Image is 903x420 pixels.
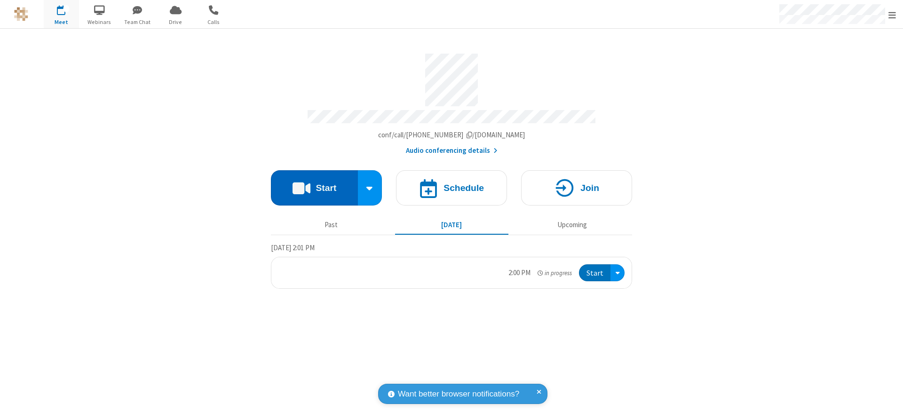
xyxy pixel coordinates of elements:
[120,18,155,26] span: Team Chat
[610,264,625,282] div: Open menu
[271,242,632,289] section: Today's Meetings
[879,396,896,413] iframe: Chat
[14,7,28,21] img: QA Selenium DO NOT DELETE OR CHANGE
[396,170,507,206] button: Schedule
[444,183,484,192] h4: Schedule
[378,130,525,139] span: Copy my meeting room link
[271,47,632,156] section: Account details
[538,269,572,277] em: in progress
[271,170,358,206] button: Start
[515,216,629,234] button: Upcoming
[358,170,382,206] div: Start conference options
[378,130,525,141] button: Copy my meeting room linkCopy my meeting room link
[63,5,70,12] div: 1
[508,268,531,278] div: 2:00 PM
[275,216,388,234] button: Past
[395,216,508,234] button: [DATE]
[44,18,79,26] span: Meet
[398,388,519,400] span: Want better browser notifications?
[82,18,117,26] span: Webinars
[196,18,231,26] span: Calls
[158,18,193,26] span: Drive
[406,145,498,156] button: Audio conferencing details
[521,170,632,206] button: Join
[579,264,610,282] button: Start
[580,183,599,192] h4: Join
[271,243,315,252] span: [DATE] 2:01 PM
[316,183,336,192] h4: Start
